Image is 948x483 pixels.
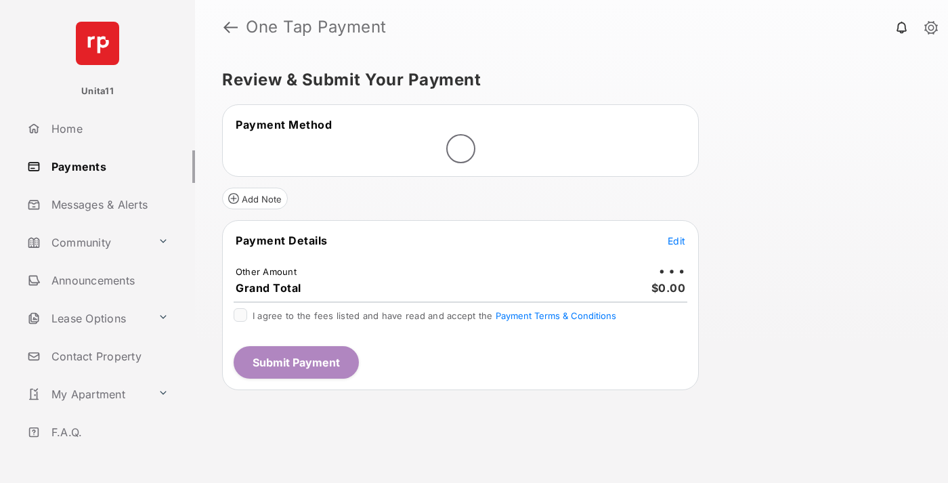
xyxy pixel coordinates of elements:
button: Add Note [222,188,288,209]
span: Grand Total [236,281,301,295]
a: Messages & Alerts [22,188,195,221]
button: I agree to the fees listed and have read and accept the [496,310,616,321]
a: Payments [22,150,195,183]
button: Edit [668,234,685,247]
span: Edit [668,235,685,247]
p: Unita11 [81,85,114,98]
span: $0.00 [651,281,686,295]
span: Payment Method [236,118,332,131]
strong: One Tap Payment [246,19,387,35]
td: Other Amount [235,266,297,278]
span: Payment Details [236,234,328,247]
a: Community [22,226,152,259]
a: My Apartment [22,378,152,411]
a: F.A.Q. [22,416,195,448]
a: Contact Property [22,340,195,373]
a: Announcements [22,264,195,297]
a: Lease Options [22,302,152,335]
a: Home [22,112,195,145]
span: I agree to the fees listed and have read and accept the [253,310,616,321]
img: svg+xml;base64,PHN2ZyB4bWxucz0iaHR0cDovL3d3dy53My5vcmcvMjAwMC9zdmciIHdpZHRoPSI2NCIgaGVpZ2h0PSI2NC... [76,22,119,65]
h5: Review & Submit Your Payment [222,72,910,88]
button: Submit Payment [234,346,359,379]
